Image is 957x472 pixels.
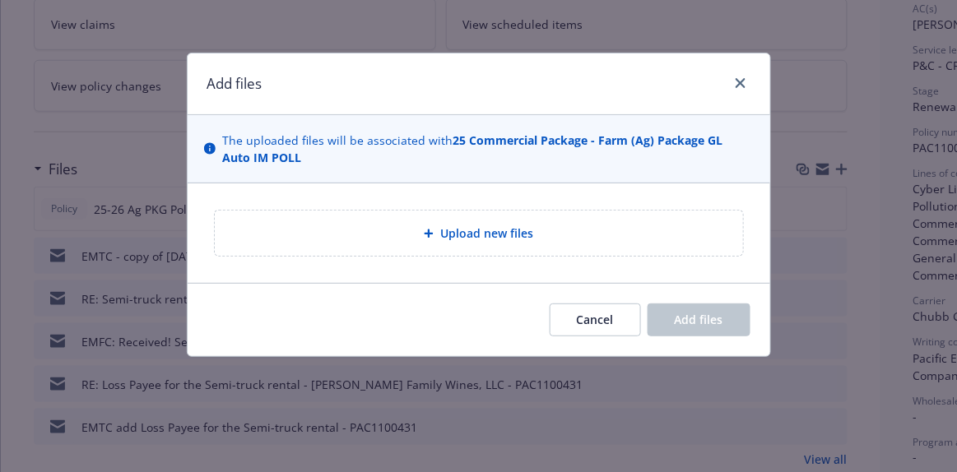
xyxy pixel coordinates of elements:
[550,303,641,336] button: Cancel
[440,224,533,242] span: Upload new files
[214,210,744,257] div: Upload new files
[675,312,723,327] span: Add files
[648,303,750,336] button: Add files
[577,312,614,327] span: Cancel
